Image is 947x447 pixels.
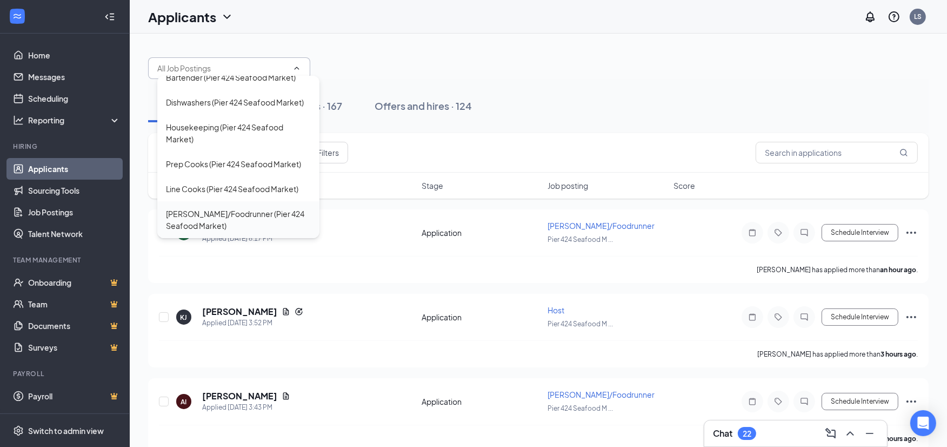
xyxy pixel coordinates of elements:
[548,180,588,191] span: Job posting
[292,64,301,73] svg: ChevronUp
[13,115,24,126] svg: Analysis
[28,293,121,315] a: TeamCrown
[104,11,115,22] svg: Collapse
[772,228,785,237] svg: Tag
[548,221,655,231] span: [PERSON_NAME]/Foodrunner
[842,425,859,442] button: ChevronUp
[166,96,304,108] div: Dishwashers (Pier 424 Seafood Market)
[899,148,908,157] svg: MagnifyingGlass
[746,313,759,321] svg: Note
[166,71,296,83] div: Bartender (Pier 424 Seafood Market)
[28,425,104,436] div: Switch to admin view
[422,180,443,191] span: Stage
[822,393,898,410] button: Schedule Interview
[28,385,121,407] a: PayrollCrown
[28,201,121,223] a: Job Postings
[282,307,290,316] svg: Document
[757,350,918,359] p: [PERSON_NAME] has applied more than .
[202,306,277,318] h5: [PERSON_NAME]
[13,369,118,378] div: Payroll
[28,272,121,293] a: OnboardingCrown
[13,142,118,151] div: Hiring
[798,397,811,406] svg: ChatInactive
[548,390,655,399] span: [PERSON_NAME]/Foodrunner
[888,10,901,23] svg: QuestionInfo
[375,99,472,113] div: Offers and hires · 124
[181,313,188,322] div: KJ
[863,427,876,440] svg: Minimize
[148,8,216,26] h1: Applicants
[166,183,298,195] div: Line Cooks (Pier 424 Seafood Market)
[864,10,877,23] svg: Notifications
[202,402,290,413] div: Applied [DATE] 3:43 PM
[28,315,121,337] a: DocumentsCrown
[822,308,898,326] button: Schedule Interview
[844,427,857,440] svg: ChevronUp
[881,435,916,443] b: 4 hours ago
[798,228,811,237] svg: ChatInactive
[914,12,922,21] div: LS
[28,337,121,358] a: SurveysCrown
[28,158,121,180] a: Applicants
[13,425,24,436] svg: Settings
[181,397,187,406] div: AI
[713,428,732,439] h3: Chat
[673,180,695,191] span: Score
[548,305,564,315] span: Host
[28,88,121,109] a: Scheduling
[756,142,918,163] input: Search in applications
[295,307,303,316] svg: Reapply
[166,208,311,232] div: [PERSON_NAME]/Foodrunner (Pier 424 Seafood Market)
[905,311,918,324] svg: Ellipses
[548,320,613,328] span: Pier 424 Seafood M ...
[13,255,118,265] div: Team Management
[166,158,301,170] div: Prep Cooks (Pier 424 Seafood Market)
[548,235,613,244] span: Pier 424 Seafood M ...
[861,425,878,442] button: Minimize
[746,228,759,237] svg: Note
[905,226,918,239] svg: Ellipses
[12,11,23,22] svg: WorkstreamLogo
[757,265,918,274] p: [PERSON_NAME] has applied more than .
[422,227,541,238] div: Application
[422,396,541,407] div: Application
[422,312,541,323] div: Application
[282,392,290,400] svg: Document
[28,66,121,88] a: Messages
[166,121,311,145] div: Housekeeping (Pier 424 Seafood Market)
[28,223,121,245] a: Talent Network
[743,429,751,438] div: 22
[824,427,837,440] svg: ComposeMessage
[28,180,121,201] a: Sourcing Tools
[881,350,916,358] b: 3 hours ago
[905,395,918,408] svg: Ellipses
[822,224,898,241] button: Schedule Interview
[202,390,277,402] h5: [PERSON_NAME]
[910,410,936,436] div: Open Intercom Messenger
[798,313,811,321] svg: ChatInactive
[28,44,121,66] a: Home
[548,404,613,412] span: Pier 424 Seafood M ...
[293,142,348,163] button: Filter Filters
[880,266,916,274] b: an hour ago
[157,62,288,74] input: All Job Postings
[772,313,785,321] svg: Tag
[221,10,234,23] svg: ChevronDown
[772,397,785,406] svg: Tag
[746,397,759,406] svg: Note
[822,425,839,442] button: ComposeMessage
[202,318,303,328] div: Applied [DATE] 3:52 PM
[28,115,121,126] div: Reporting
